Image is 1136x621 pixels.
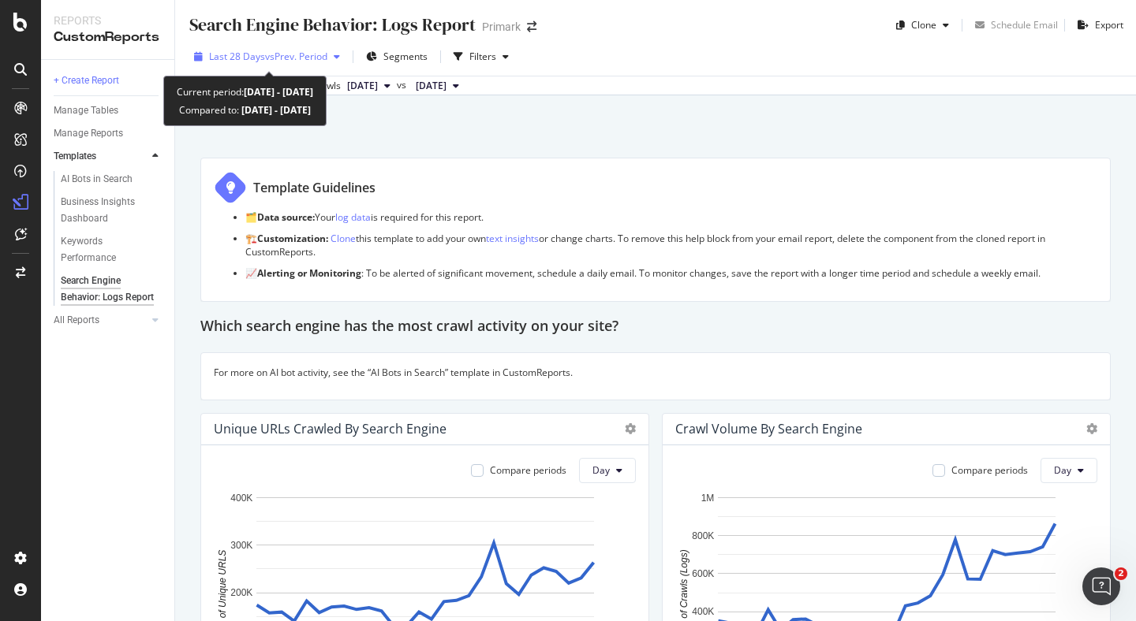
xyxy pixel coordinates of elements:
iframe: Intercom live chat [1082,567,1120,605]
div: Export [1095,18,1123,32]
a: Manage Reports [54,125,163,142]
span: Last 28 Days [209,50,265,63]
strong: Alerting or Monitoring [257,266,361,280]
span: vs [397,78,409,92]
text: 1M [701,492,715,503]
button: Schedule Email [969,13,1058,38]
b: [DATE] - [DATE] [239,103,311,117]
p: 🗂️ Your is required for this report. [245,210,1097,224]
text: 600K [692,568,714,579]
div: + Create Report [54,73,119,89]
span: 2025 Aug. 3rd [416,79,447,93]
text: 200K [230,587,252,598]
div: Clone [911,18,936,32]
a: Keywords Performance [61,233,163,266]
a: Search Engine Behavior: Logs Report [61,273,163,306]
div: Business Insights Dashboard [61,194,151,227]
span: vs Prev. Period [265,50,327,63]
p: For more on AI bot activity, see the “AI Bots in Search” template in CustomReports. [214,366,1097,379]
div: Compared to: [179,101,311,119]
text: 300K [230,540,252,551]
div: Template Guidelines [253,179,376,197]
a: Templates [54,148,148,165]
span: Day [592,463,610,477]
div: Template Guidelines 🗂️Data source:Yourlog datais required for this report. 🏗️Customization: Clone... [200,158,1111,302]
button: Filters [447,44,515,69]
button: Segments [360,44,434,69]
div: Primark [482,19,521,35]
a: text insights [486,232,539,245]
text: 800K [692,530,714,541]
button: Last 28 DaysvsPrev. Period [188,44,346,69]
h2: Which search engine has the most crawl activity on your site? [200,314,618,340]
div: Keywords Performance [61,233,149,266]
button: Day [1041,458,1097,483]
span: Day [1054,463,1071,477]
p: 🏗️ this template to add your own or change charts. To remove this help block from your email repo... [245,232,1097,258]
span: Segments [383,50,428,63]
div: CustomReports [54,28,162,46]
div: Compare periods [490,463,566,477]
div: Compare periods [951,463,1028,477]
div: Manage Reports [54,125,123,142]
strong: Customization: [257,232,328,245]
a: All Reports [54,312,148,329]
div: arrow-right-arrow-left [527,21,536,32]
p: 📈 : To be alerted of significant movement, schedule a daily email. To monitor changes, save the r... [245,266,1097,280]
button: Export [1071,13,1123,38]
div: Schedule Email [991,18,1058,32]
a: Business Insights Dashboard [61,194,163,227]
button: Clone [890,13,955,38]
a: AI Bots in Search [61,171,163,188]
div: For more on AI bot activity, see the “AI Bots in Search” template in CustomReports. [200,352,1111,400]
a: log data [335,210,371,224]
div: Current period: [177,83,313,101]
button: Day [579,458,636,483]
a: Manage Tables [54,102,163,119]
div: Templates [54,148,96,165]
a: + Create Report [54,73,163,89]
div: Manage Tables [54,102,118,119]
div: AI Bots in Search [61,171,133,188]
button: [DATE] [409,76,465,95]
div: Unique URLs Crawled By Search Engine [214,421,447,437]
a: Clone [331,232,356,245]
b: [DATE] - [DATE] [244,85,313,99]
text: 400K [230,492,252,503]
strong: Data source: [257,210,315,224]
div: Search Engine Behavior: Logs Report [61,273,154,306]
div: Filters [469,50,496,63]
div: Which search engine has the most crawl activity on your site? [200,314,1111,340]
div: Crawl Volume By Search Engine [675,421,862,437]
button: [DATE] [341,76,397,95]
div: Reports [54,13,162,28]
div: Search Engine Behavior: Logs Report [188,13,476,37]
div: All Reports [54,312,99,329]
span: 2 [1115,567,1127,580]
span: 2025 Aug. 24th [347,79,378,93]
text: 400K [692,606,714,617]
